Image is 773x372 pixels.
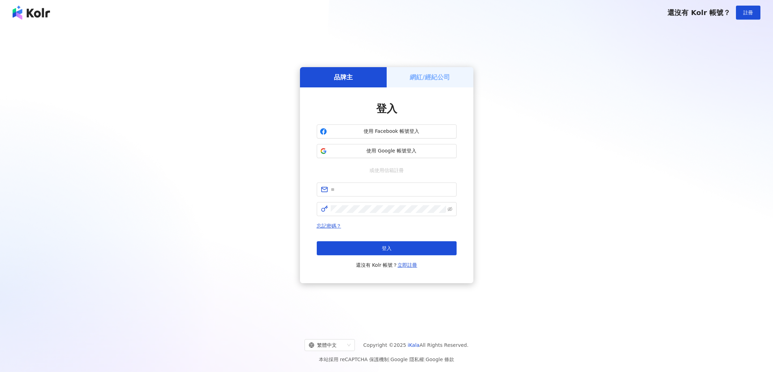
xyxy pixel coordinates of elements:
[363,341,468,349] span: Copyright © 2025 All Rights Reserved.
[425,357,454,362] a: Google 條款
[391,357,424,362] a: Google 隱私權
[667,8,730,17] span: 還沒有 Kolr 帳號？
[330,148,453,155] span: 使用 Google 帳號登入
[317,124,457,138] button: 使用 Facebook 帳號登入
[408,342,420,348] a: iKala
[309,339,344,351] div: 繁體中文
[448,207,452,212] span: eye-invisible
[317,241,457,255] button: 登入
[317,144,457,158] button: 使用 Google 帳號登入
[743,10,753,15] span: 註冊
[424,357,426,362] span: |
[365,166,409,174] span: 或使用信箱註冊
[382,245,392,251] span: 登入
[317,223,341,229] a: 忘記密碼？
[319,355,454,364] span: 本站採用 reCAPTCHA 保護機制
[410,73,450,81] h5: 網紅/經紀公司
[389,357,391,362] span: |
[398,262,417,268] a: 立即註冊
[13,6,50,20] img: logo
[376,102,397,115] span: 登入
[736,6,760,20] button: 註冊
[356,261,417,269] span: 還沒有 Kolr 帳號？
[334,73,353,81] h5: 品牌主
[330,128,453,135] span: 使用 Facebook 帳號登入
